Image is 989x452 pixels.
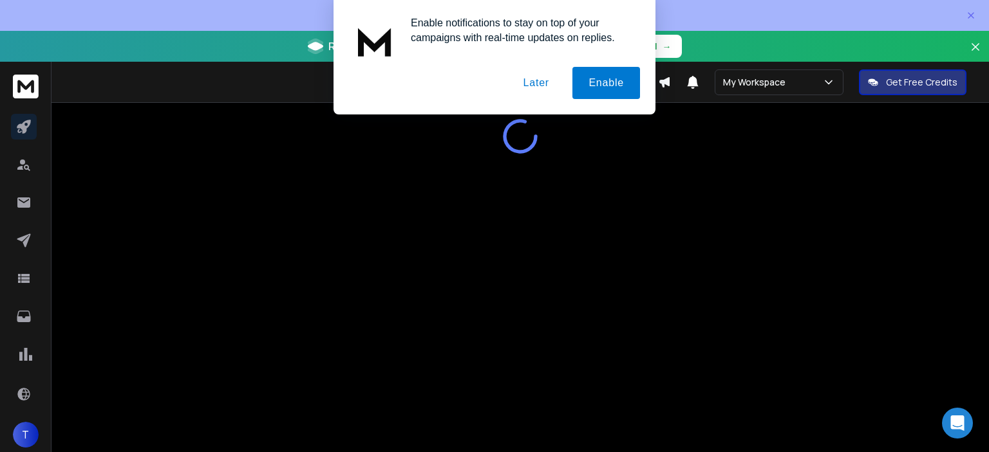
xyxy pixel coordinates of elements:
[13,422,39,447] button: T
[400,15,640,45] div: Enable notifications to stay on top of your campaigns with real-time updates on replies.
[572,67,640,99] button: Enable
[507,67,565,99] button: Later
[942,408,973,438] div: Open Intercom Messenger
[349,15,400,67] img: notification icon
